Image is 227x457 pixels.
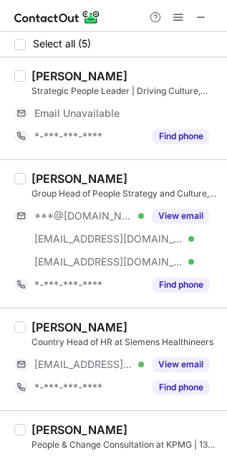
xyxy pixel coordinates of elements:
[32,69,127,83] div: [PERSON_NAME]
[153,129,209,143] button: Reveal Button
[32,85,218,98] div: Strategic People Leader | Driving Culture, Engagement & Performance | Champion of Organizational ...
[32,320,127,334] div: [PERSON_NAME]
[153,209,209,223] button: Reveal Button
[153,380,209,395] button: Reveal Button
[34,232,183,245] span: [EMAIL_ADDRESS][DOMAIN_NAME]
[32,171,127,186] div: [PERSON_NAME]
[33,38,91,50] span: Select all (5)
[153,357,209,372] button: Reveal Button
[32,336,218,349] div: Country Head of HR at Siemens Healthineers
[34,358,133,371] span: [EMAIL_ADDRESS][DOMAIN_NAME]
[153,278,209,292] button: Reveal Button
[32,423,127,437] div: [PERSON_NAME]
[34,255,183,268] span: [EMAIL_ADDRESS][DOMAIN_NAME]
[32,187,218,200] div: Group Head of People Strategy and Culture, at [GEOGRAPHIC_DATA] Global
[14,9,100,26] img: ContactOut v5.3.10
[34,209,133,222] span: ***@[DOMAIN_NAME]
[32,438,218,451] div: People & Change Consultation at KPMG | 13+ Years in OD & TM | Strategic Workforce Planning | Orga...
[34,107,120,120] span: Email Unavailable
